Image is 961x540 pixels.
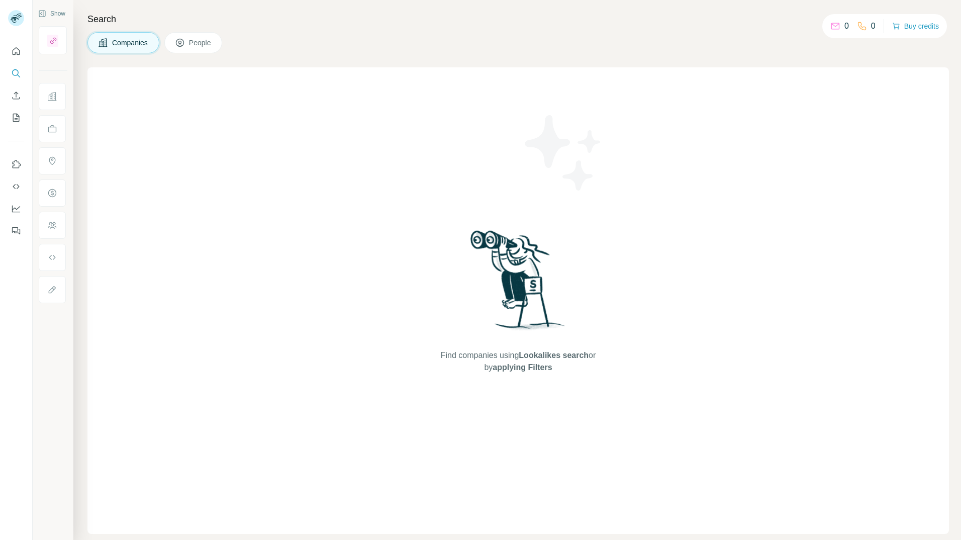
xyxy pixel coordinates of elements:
button: Enrich CSV [8,86,24,105]
button: Search [8,64,24,82]
button: Buy credits [892,19,939,33]
span: Lookalikes search [519,351,589,359]
span: applying Filters [493,363,552,372]
p: 0 [844,20,849,32]
button: Feedback [8,222,24,240]
button: Quick start [8,42,24,60]
img: Surfe Illustration - Woman searching with binoculars [466,228,570,340]
button: Dashboard [8,200,24,218]
button: My lists [8,109,24,127]
span: People [189,38,212,48]
button: Use Surfe API [8,177,24,196]
button: Use Surfe on LinkedIn [8,155,24,173]
span: Companies [112,38,149,48]
h4: Search [87,12,949,26]
p: 0 [871,20,876,32]
button: Show [31,6,72,21]
span: Find companies using or by [438,349,599,374]
img: Surfe Illustration - Stars [518,108,609,198]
